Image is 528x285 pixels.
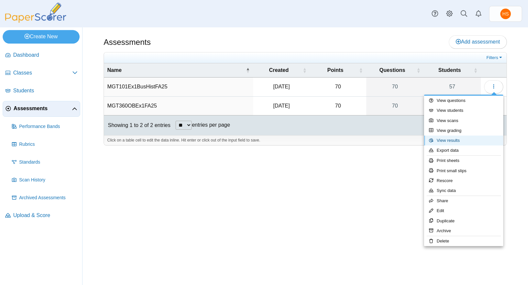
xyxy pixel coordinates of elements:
span: Dashboard [13,51,78,59]
a: View students [424,106,503,115]
span: Upload & Score [13,212,78,219]
a: Standards [9,154,80,170]
span: Rubrics [19,141,78,148]
a: Create New [3,30,80,43]
a: Dashboard [3,47,80,63]
a: Delete [424,236,503,246]
span: Assessments [14,105,72,112]
a: Archived Assessments [9,190,80,206]
span: Students : Activate to sort [474,67,478,74]
div: Showing 1 to 2 of 2 entries [104,115,170,135]
a: Alerts [471,7,486,21]
span: Questions [370,67,415,74]
a: Scan History [9,172,80,188]
a: Export data [424,145,503,155]
span: Classes [13,69,72,77]
a: Duplicate [424,216,503,226]
span: Points [313,67,358,74]
a: 70 [366,97,424,115]
a: Assessments [3,101,80,117]
a: Classes [3,65,80,81]
td: MGT101Ex1BusHistFA25 [104,78,253,96]
img: PaperScorer [3,3,69,23]
span: Scan History [19,177,78,183]
span: Standards [19,159,78,166]
span: Created : Activate to sort [303,67,307,74]
a: Add assessment [449,35,507,48]
a: View scans [424,116,503,126]
label: entries per page [192,122,230,128]
a: Print sheets [424,156,503,166]
a: Howard Stanger [489,6,522,22]
a: Filters [485,54,505,61]
td: 70 [310,78,366,96]
a: 70 [366,78,424,96]
span: Performance Bands [19,123,78,130]
span: Howard Stanger [502,12,509,16]
span: Name : Activate to invert sorting [246,67,250,74]
a: Sync data [424,186,503,196]
div: Click on a table cell to edit the data inline. Hit enter or click out of the input field to save. [104,135,507,145]
a: Rescore [424,176,503,186]
span: Archived Assessments [19,195,78,201]
span: Howard Stanger [500,9,511,19]
span: Name [107,67,245,74]
time: Sep 22, 2025 at 12:19 PM [273,103,290,109]
a: Share [424,196,503,206]
span: Students [427,67,472,74]
a: Performance Bands [9,119,80,135]
a: Edit [424,206,503,216]
td: 70 [310,97,366,115]
span: Created [256,67,301,74]
a: View grading [424,126,503,136]
a: 57 [424,78,481,96]
a: View questions [424,96,503,106]
span: Points : Activate to sort [359,67,363,74]
span: Add assessment [456,39,500,45]
h1: Assessments [104,37,151,48]
a: Archive [424,226,503,236]
a: PaperScorer [3,18,69,24]
a: View results [424,136,503,145]
span: Questions : Activate to sort [416,67,420,74]
span: Students [13,87,78,94]
a: Upload & Score [3,208,80,224]
a: 26 [424,97,481,115]
time: Sep 22, 2025 at 12:36 PM [273,84,290,89]
a: Rubrics [9,137,80,152]
a: Print small slips [424,166,503,176]
a: Students [3,83,80,99]
td: MGT360OBEx1FA25 [104,97,253,115]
